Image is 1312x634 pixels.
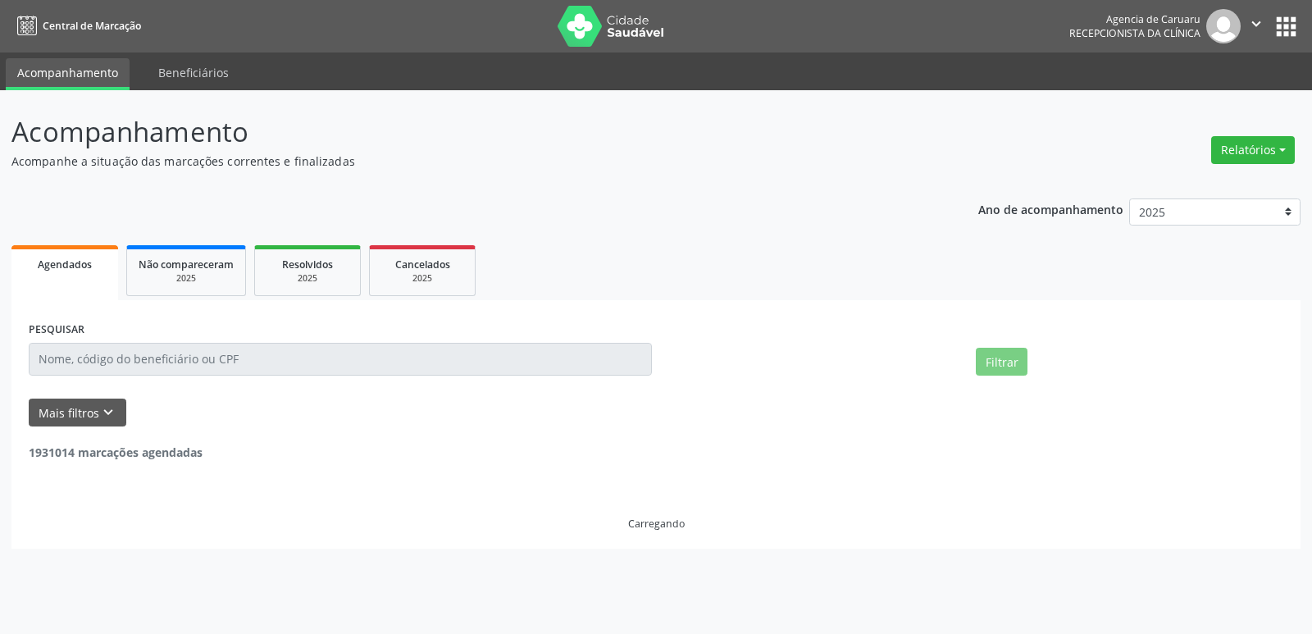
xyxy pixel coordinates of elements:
button: Filtrar [976,348,1027,376]
button: apps [1272,12,1301,41]
span: Cancelados [395,258,450,271]
a: Beneficiários [147,58,240,87]
div: Carregando [628,517,685,531]
span: Recepcionista da clínica [1069,26,1200,40]
button: Relatórios [1211,136,1295,164]
a: Acompanhamento [6,58,130,90]
i: keyboard_arrow_down [99,404,117,422]
img: img [1206,9,1241,43]
label: PESQUISAR [29,317,84,343]
a: Central de Marcação [11,12,141,39]
button: Mais filtroskeyboard_arrow_down [29,399,126,427]
div: 2025 [266,272,348,285]
strong: 1931014 marcações agendadas [29,445,203,460]
span: Agendados [38,258,92,271]
span: Não compareceram [139,258,234,271]
div: 2025 [381,272,463,285]
p: Ano de acompanhamento [978,198,1123,219]
i:  [1247,15,1265,33]
p: Acompanhe a situação das marcações correntes e finalizadas [11,153,913,170]
div: 2025 [139,272,234,285]
span: Resolvidos [282,258,333,271]
button:  [1241,9,1272,43]
input: Nome, código do beneficiário ou CPF [29,343,652,376]
p: Acompanhamento [11,112,913,153]
div: Agencia de Caruaru [1069,12,1200,26]
span: Central de Marcação [43,19,141,33]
